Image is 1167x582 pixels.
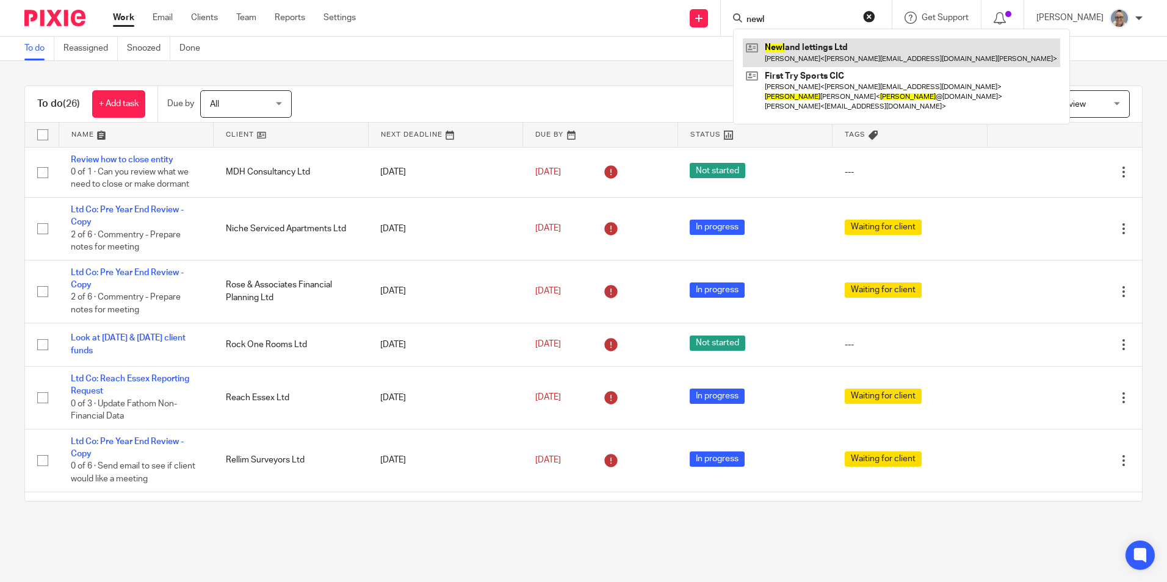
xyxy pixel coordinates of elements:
a: Look at [DATE] & [DATE] client funds [71,334,186,354]
a: Team [236,12,256,24]
a: Settings [323,12,356,24]
p: [PERSON_NAME] [1036,12,1104,24]
a: Work [113,12,134,24]
td: [DATE] [368,147,523,197]
td: [DATE] [368,366,523,429]
a: Ltd Co: Pre Year End Review - Copy [71,206,184,226]
a: + Add task [92,90,145,118]
span: 0 of 6 · Send email to see if client would like a meeting [71,462,195,484]
input: Search [745,15,855,26]
span: 0 of 3 · Update Fathom Non-Financial Data [71,400,177,421]
span: In progress [690,389,745,404]
a: Reassigned [63,37,118,60]
span: Waiting for client [845,389,922,404]
a: Reports [275,12,305,24]
span: Waiting for client [845,220,922,235]
a: Done [179,37,209,60]
h1: To do [37,98,80,110]
span: In progress [690,220,745,235]
span: Tags [845,131,865,138]
td: Rose & Associates Financial Planning Ltd [214,260,369,323]
td: Niche Serviced Apartments Ltd [214,197,369,260]
td: [DATE] [368,323,523,366]
a: Clients [191,12,218,24]
span: Not started [690,163,745,178]
span: 2 of 6 · Commentry - Prepare notes for meeting [71,293,181,315]
a: Ltd Co: Reach Essex Reporting Request [71,375,189,395]
span: [DATE] [535,393,561,402]
td: MDH Consultancy Ltd [214,147,369,197]
td: Rellim Surveyors Ltd [214,429,369,492]
td: [DATE] [368,492,523,535]
img: Website%20Headshot.png [1110,9,1129,28]
span: [DATE] [535,456,561,464]
a: To do [24,37,54,60]
td: Reach Essex Ltd [214,492,369,535]
td: Reach Essex Ltd [214,366,369,429]
span: Waiting for client [845,282,922,298]
div: --- [845,339,975,351]
span: In progress [690,282,745,298]
span: [DATE] [535,168,561,176]
span: In progress [690,451,745,467]
span: [DATE] [535,287,561,295]
span: Get Support [922,13,969,22]
span: Not started [690,336,745,351]
a: Ltd Co: Pre Year End Review - Copy [71,437,184,458]
span: 0 of 1 · Can you review what we need to close or make dormant [71,168,189,189]
span: [DATE] [535,225,561,233]
a: Email [153,12,173,24]
span: 2 of 6 · Commentry - Prepare notes for meeting [71,231,181,252]
td: [DATE] [368,197,523,260]
div: --- [845,166,975,178]
td: [DATE] [368,260,523,323]
span: Waiting for client [845,451,922,467]
td: [DATE] [368,429,523,492]
a: Snoozed [127,37,170,60]
span: (26) [63,99,80,109]
span: All [210,100,219,109]
td: Rock One Rooms Ltd [214,323,369,366]
a: Ltd Co: Pre Year End Review - Copy [71,268,184,289]
button: Clear [863,10,875,23]
span: [DATE] [535,340,561,349]
p: Due by [167,98,194,110]
a: Review how to close entity [71,156,173,164]
img: Pixie [24,10,85,26]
